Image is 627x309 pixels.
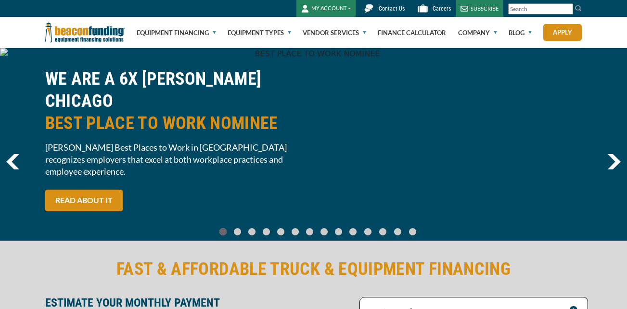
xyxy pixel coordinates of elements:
[228,17,291,48] a: Equipment Types
[45,142,308,178] span: [PERSON_NAME] Best Places to Work in [GEOGRAPHIC_DATA] recognizes employers that excel at both wo...
[607,154,621,169] img: Right Navigator
[6,154,19,169] a: previous
[347,228,359,236] a: Go To Slide 9
[509,17,532,48] a: Blog
[407,228,419,236] a: Go To Slide 13
[45,258,582,280] h2: FAST & AFFORDABLE TRUCK & EQUIPMENT FINANCING
[303,17,366,48] a: Vendor Services
[261,228,272,236] a: Go To Slide 3
[137,17,216,48] a: Equipment Financing
[275,228,287,236] a: Go To Slide 4
[319,228,330,236] a: Go To Slide 7
[45,112,308,134] span: BEST PLACE TO WORK NOMINEE
[392,228,404,236] a: Go To Slide 12
[232,228,243,236] a: Go To Slide 1
[246,228,258,236] a: Go To Slide 2
[45,190,123,211] a: READ ABOUT IT
[607,154,621,169] a: next
[290,228,301,236] a: Go To Slide 5
[458,17,497,48] a: Company
[304,228,316,236] a: Go To Slide 6
[563,5,571,13] a: Clear search text
[378,17,446,48] a: Finance Calculator
[218,228,229,236] a: Go To Slide 0
[362,228,374,236] a: Go To Slide 10
[379,5,405,12] span: Contact Us
[45,68,308,134] h2: WE ARE A 6X [PERSON_NAME] CHICAGO
[333,228,345,236] a: Go To Slide 8
[377,228,389,236] a: Go To Slide 11
[45,297,354,309] p: ESTIMATE YOUR MONTHLY PAYMENT
[433,5,451,12] span: Careers
[6,154,19,169] img: Left Navigator
[543,24,582,41] a: Apply
[508,3,573,14] input: Search
[45,17,125,48] img: Beacon Funding Corporation logo
[575,4,582,12] img: Search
